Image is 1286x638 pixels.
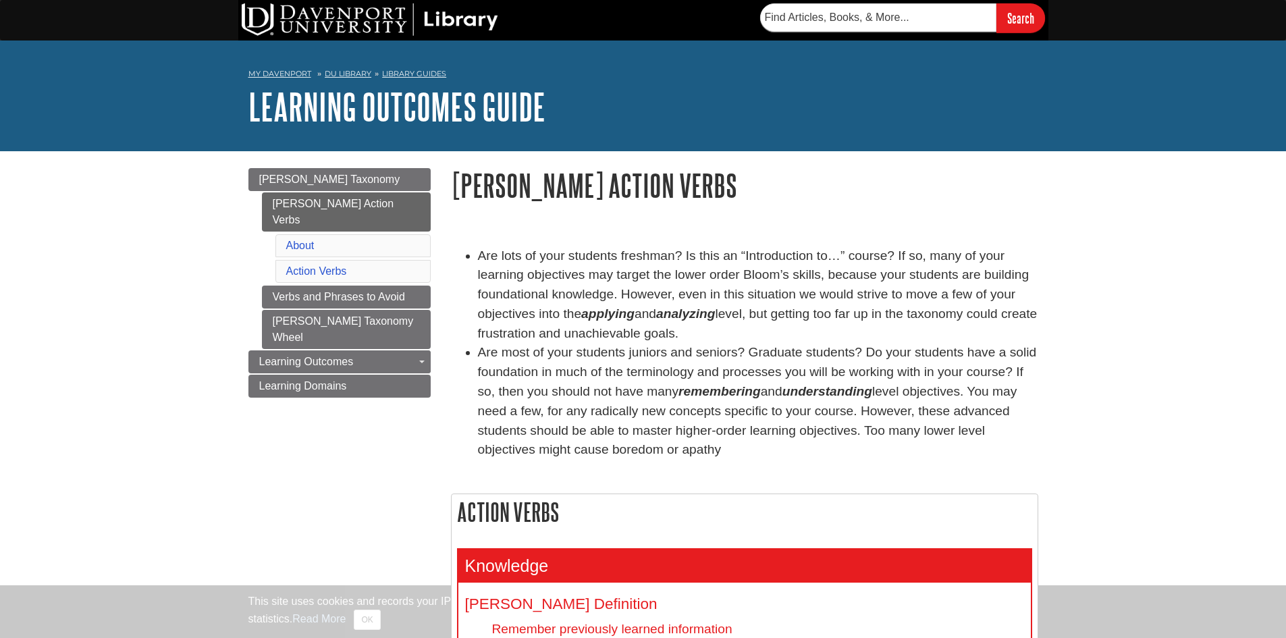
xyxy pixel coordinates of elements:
input: Search [996,3,1045,32]
strong: applying [581,307,635,321]
h1: [PERSON_NAME] Action Verbs [451,168,1038,203]
a: Verbs and Phrases to Avoid [262,286,431,309]
span: Learning Domains [259,380,347,392]
span: Learning Outcomes [259,356,354,367]
span: [PERSON_NAME] Taxonomy [259,174,400,185]
nav: breadcrumb [248,65,1038,86]
h3: Knowledge [458,550,1031,583]
a: About [286,240,315,251]
dd: Remember previously learned information [492,620,1024,638]
a: [PERSON_NAME] Action Verbs [262,192,431,232]
li: Are most of your students juniors and seniors? Graduate students? Do your students have a solid f... [478,343,1038,460]
img: DU Library [242,3,498,36]
a: Action Verbs [286,265,347,277]
a: Read More [292,613,346,624]
div: Guide Page Menu [248,168,431,398]
form: Searches DU Library's articles, books, and more [760,3,1045,32]
h2: Action Verbs [452,494,1038,530]
a: [PERSON_NAME] Taxonomy Wheel [262,310,431,349]
li: Are lots of your students freshman? Is this an “Introduction to…” course? If so, many of your lea... [478,246,1038,344]
em: remembering [678,384,761,398]
div: This site uses cookies and records your IP address for usage statistics. Additionally, we use Goo... [248,593,1038,630]
a: Learning Outcomes [248,350,431,373]
input: Find Articles, Books, & More... [760,3,996,32]
strong: analyzing [656,307,715,321]
button: Close [354,610,380,630]
a: DU Library [325,69,371,78]
h4: [PERSON_NAME] Definition [465,596,1024,613]
a: My Davenport [248,68,311,80]
a: [PERSON_NAME] Taxonomy [248,168,431,191]
a: Learning Domains [248,375,431,398]
em: understanding [782,384,872,398]
a: Learning Outcomes Guide [248,86,545,128]
a: Library Guides [382,69,446,78]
